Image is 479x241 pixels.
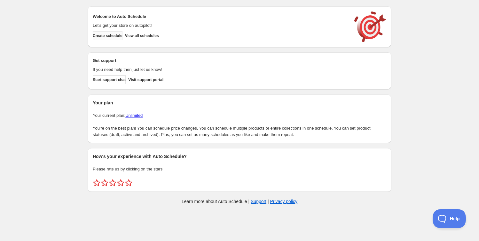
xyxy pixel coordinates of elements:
[125,31,159,40] button: View all schedules
[93,100,386,106] h2: Your plan
[128,77,163,82] span: Visit support portal
[93,153,386,160] h2: How's your experience with Auto Schedule?
[251,199,266,204] a: Support
[93,22,348,29] p: Let's get your store on autopilot!
[125,113,143,118] a: Unlimited
[93,77,126,82] span: Start support chat
[93,75,126,84] a: Start support chat
[93,112,386,119] p: Your current plan:
[93,31,122,40] button: Create schedule
[93,57,348,64] h2: Get support
[270,199,298,204] a: Privacy policy
[93,166,386,172] p: Please rate us by clicking on the stars
[93,125,386,138] p: You're on the best plan! You can schedule price changes. You can schedule multiple products or en...
[433,209,466,228] iframe: Toggle Customer Support
[182,198,297,205] p: Learn more about Auto Schedule | |
[128,75,163,84] a: Visit support portal
[93,33,122,38] span: Create schedule
[93,13,348,20] h2: Welcome to Auto Schedule
[93,66,348,73] p: If you need help then just let us know!
[125,33,159,38] span: View all schedules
